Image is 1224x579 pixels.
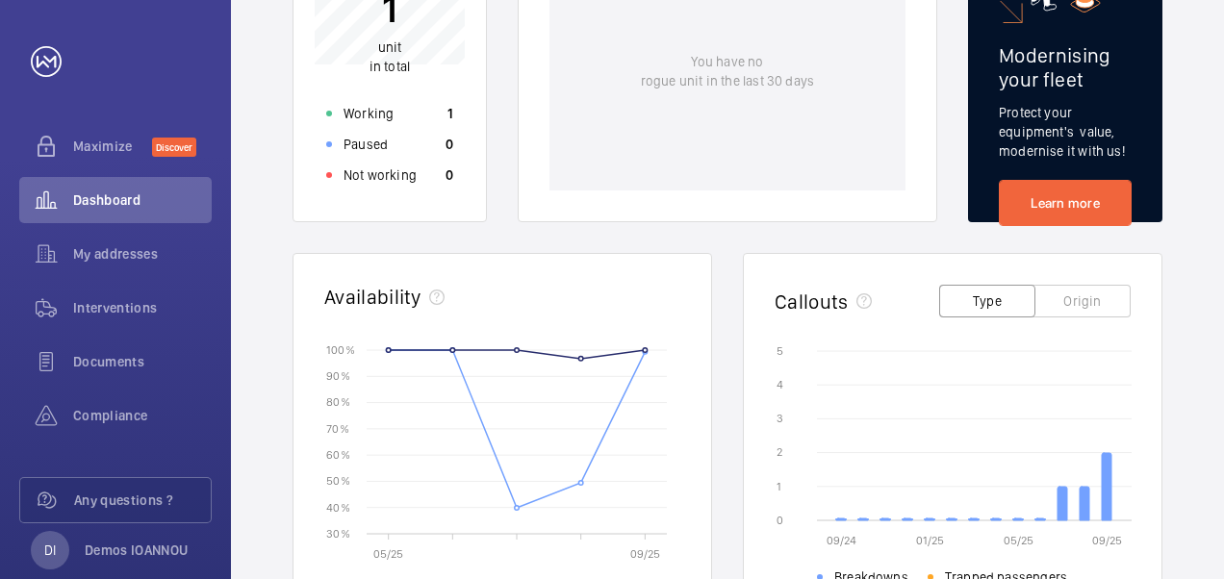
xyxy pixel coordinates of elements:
p: Protect your equipment's value, modernise it with us! [999,103,1132,161]
span: Compliance [73,406,212,425]
text: 40 % [326,500,350,514]
span: My addresses [73,244,212,264]
p: Working [344,104,394,123]
text: 1 [777,480,781,493]
p: 0 [446,135,453,154]
button: Type [939,285,1035,317]
text: 50 % [326,474,350,488]
text: 30 % [326,526,350,540]
text: 2 [777,445,782,459]
text: 60 % [326,447,350,461]
span: unit [378,39,402,55]
button: Origin [1034,285,1131,317]
p: Not working [344,165,417,185]
p: DI [44,541,56,560]
text: 4 [777,378,783,391]
h2: Availability [324,285,421,309]
text: 09/24 [827,534,856,547]
span: Documents [73,352,212,371]
text: 09/25 [1092,534,1122,547]
text: 100 % [326,342,355,356]
p: 1 [447,104,453,123]
span: Discover [152,138,196,157]
text: 0 [777,514,783,527]
p: Demos IOANNOU [85,541,189,560]
p: 0 [446,165,453,185]
text: 05/25 [373,547,403,561]
text: 3 [777,412,783,425]
p: You have no rogue unit in the last 30 days [641,52,814,90]
span: Maximize [73,137,152,156]
h2: Callouts [775,289,849,314]
text: 01/25 [916,534,944,547]
h2: Modernising your fleet [999,43,1132,91]
p: Paused [344,135,388,154]
text: 5 [777,344,783,358]
span: Interventions [73,298,212,317]
text: 90 % [326,369,350,383]
text: 05/25 [1004,534,1033,547]
text: 80 % [326,395,350,409]
span: Dashboard [73,190,212,210]
a: Learn more [999,180,1132,226]
span: Any questions ? [74,491,211,510]
p: in total [370,38,410,76]
text: 70 % [326,421,349,435]
text: 09/25 [630,547,660,561]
